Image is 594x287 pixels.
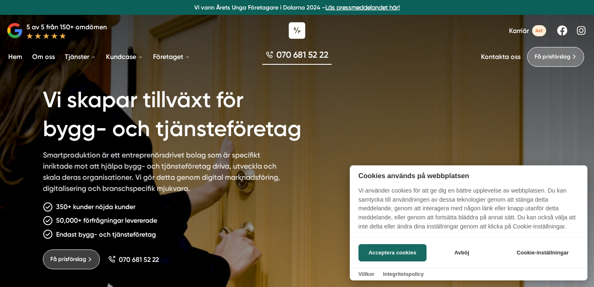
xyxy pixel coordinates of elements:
[507,244,579,261] button: Cookie-inställningar
[350,172,587,180] h2: Cookies används på webbplatsen
[358,244,427,261] button: Acceptera cookies
[358,271,375,277] a: Villkor
[350,186,587,237] p: Vi använder cookies för att ge dig en bättre upplevelse av webbplatsen. Du kan samtycka till anvä...
[383,271,424,277] a: Integritetspolicy
[429,244,495,261] button: Avböj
